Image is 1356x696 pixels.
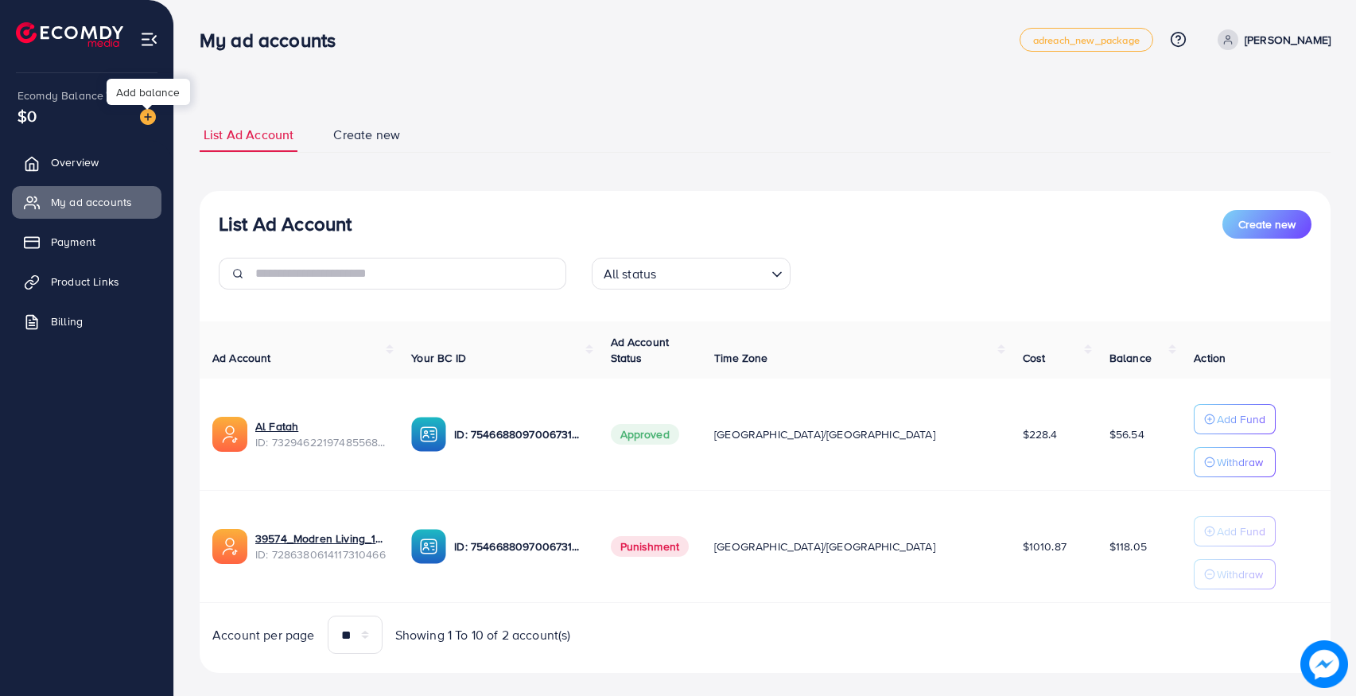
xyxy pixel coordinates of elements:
button: Create new [1222,210,1311,239]
p: ID: 7546688097006731282 [454,425,585,444]
div: Search for option [592,258,791,290]
p: Add Fund [1217,410,1265,429]
img: ic-ads-acc.e4c84228.svg [212,529,247,564]
img: ic-ba-acc.ded83a64.svg [411,529,446,564]
span: Account per page [212,626,315,644]
p: Withdraw [1217,453,1263,472]
span: Approved [611,424,679,445]
span: adreach_new_package [1033,35,1140,45]
a: Product Links [12,266,161,297]
span: ID: 7329462219748556801 [255,434,386,450]
a: Billing [12,305,161,337]
span: Overview [51,154,99,170]
img: image [140,109,156,125]
input: Search for option [661,259,764,286]
p: ID: 7546688097006731282 [454,537,585,556]
span: Time Zone [714,350,767,366]
button: Withdraw [1194,447,1276,477]
img: menu [140,30,158,49]
h3: List Ad Account [219,212,352,235]
div: Add balance [107,79,190,105]
img: ic-ba-acc.ded83a64.svg [411,417,446,452]
span: [GEOGRAPHIC_DATA]/[GEOGRAPHIC_DATA] [714,426,935,442]
span: Create new [1238,216,1296,232]
a: My ad accounts [12,186,161,218]
span: Create new [333,126,400,144]
a: Overview [12,146,161,178]
span: Product Links [51,274,119,290]
span: Balance [1109,350,1152,366]
h3: My ad accounts [200,29,348,52]
span: $228.4 [1023,426,1058,442]
button: Add Fund [1194,516,1276,546]
a: adreach_new_package [1020,28,1153,52]
a: Payment [12,226,161,258]
p: Add Fund [1217,522,1265,541]
span: Showing 1 To 10 of 2 account(s) [395,626,571,644]
span: $1010.87 [1023,539,1067,554]
p: Withdraw [1217,565,1263,584]
button: Add Fund [1194,404,1276,434]
span: [GEOGRAPHIC_DATA]/[GEOGRAPHIC_DATA] [714,539,935,554]
span: My ad accounts [51,194,132,210]
img: ic-ads-acc.e4c84228.svg [212,417,247,452]
span: Ad Account [212,350,271,366]
span: $0 [17,104,37,127]
span: Your BC ID [411,350,466,366]
a: [PERSON_NAME] [1211,29,1331,50]
a: 39574_Modren Living_1696492702766 [255,531,386,546]
img: logo [16,22,123,47]
span: ID: 7286380614117310466 [255,546,386,562]
button: Withdraw [1194,559,1276,589]
div: <span class='underline'>Al Fatah</span></br>7329462219748556801 [255,418,386,451]
div: <span class='underline'>39574_Modren Living_1696492702766</span></br>7286380614117310466 [255,531,386,563]
span: Cost [1023,350,1046,366]
a: Al Fatah [255,418,386,434]
span: List Ad Account [204,126,293,144]
span: Billing [51,313,83,329]
img: image [1300,640,1348,688]
span: Payment [51,234,95,250]
span: Ad Account Status [611,334,670,366]
span: $56.54 [1109,426,1144,442]
span: Punishment [611,536,690,557]
span: Action [1194,350,1226,366]
span: All status [600,262,660,286]
p: [PERSON_NAME] [1245,30,1331,49]
span: Ecomdy Balance [17,87,103,103]
span: $118.05 [1109,539,1147,554]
